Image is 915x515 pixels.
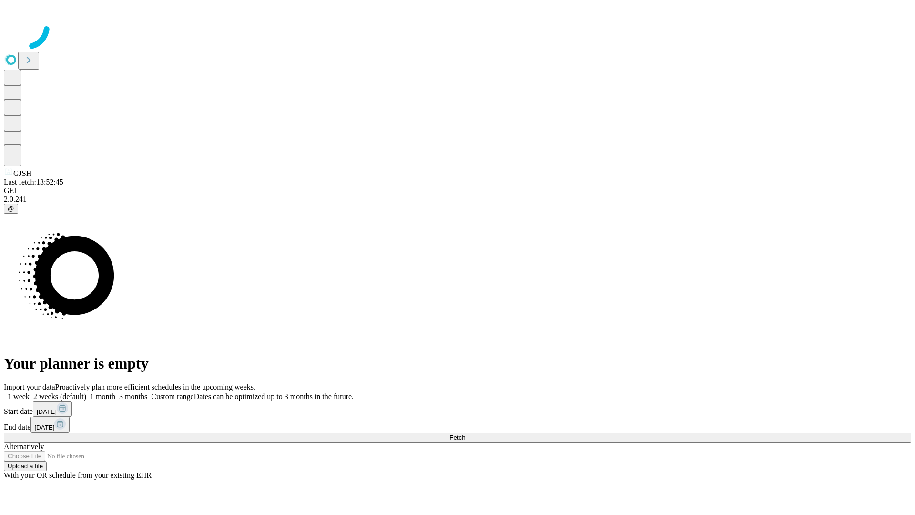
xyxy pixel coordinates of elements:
[8,205,14,212] span: @
[37,408,57,415] span: [DATE]
[90,392,115,401] span: 1 month
[4,186,911,195] div: GEI
[33,401,72,417] button: [DATE]
[13,169,31,177] span: GJSH
[4,178,63,186] span: Last fetch: 13:52:45
[4,195,911,204] div: 2.0.241
[34,424,54,431] span: [DATE]
[33,392,86,401] span: 2 weeks (default)
[55,383,255,391] span: Proactively plan more efficient schedules in the upcoming weeks.
[30,417,70,433] button: [DATE]
[151,392,193,401] span: Custom range
[4,461,47,471] button: Upload a file
[4,383,55,391] span: Import your data
[4,471,152,479] span: With your OR schedule from your existing EHR
[4,433,911,443] button: Fetch
[8,392,30,401] span: 1 week
[4,417,911,433] div: End date
[449,434,465,441] span: Fetch
[4,443,44,451] span: Alternatively
[119,392,147,401] span: 3 months
[194,392,354,401] span: Dates can be optimized up to 3 months in the future.
[4,355,911,372] h1: Your planner is empty
[4,204,18,214] button: @
[4,401,911,417] div: Start date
